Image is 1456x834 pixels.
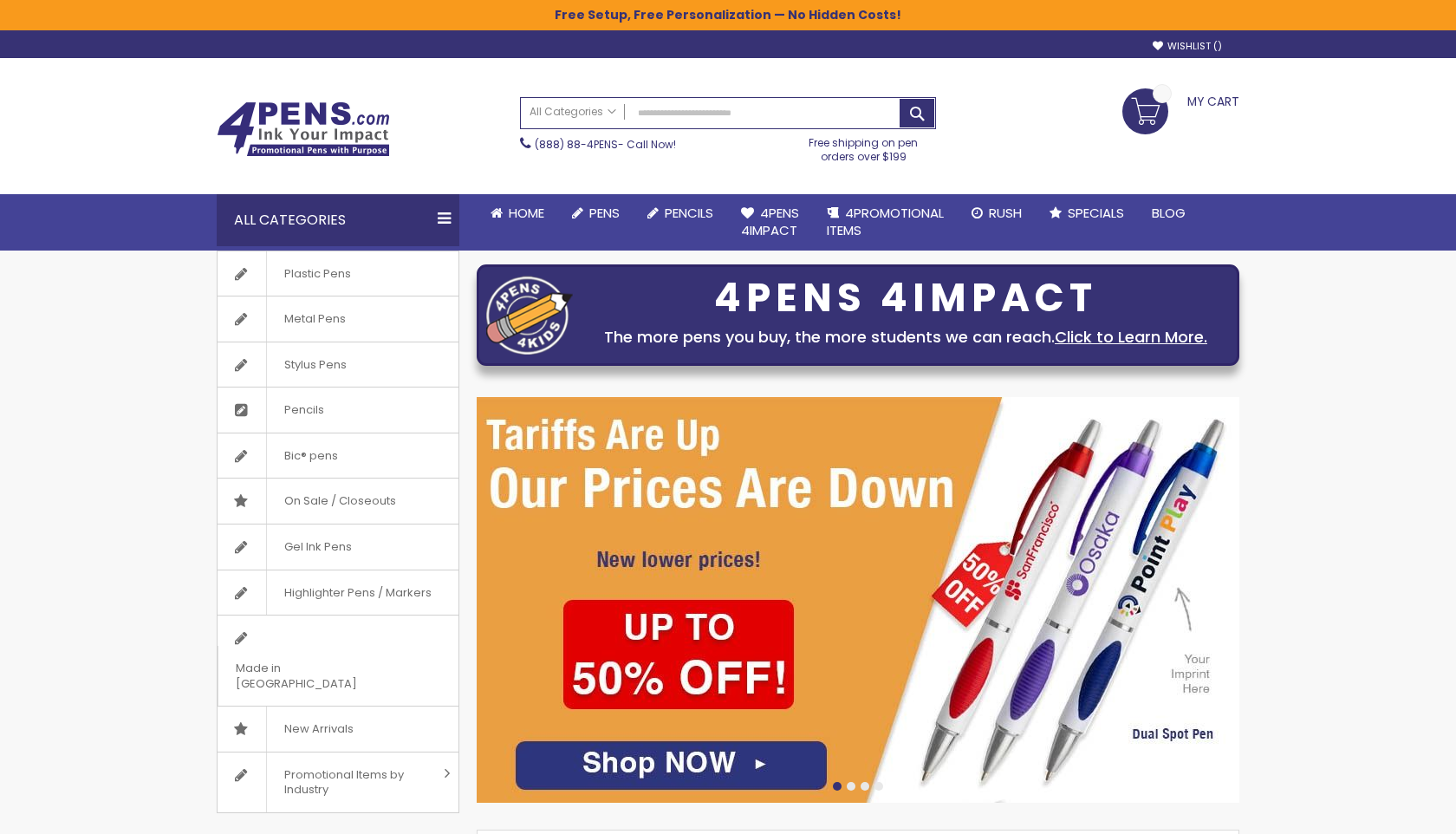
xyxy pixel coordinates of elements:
span: Plastic Pens [266,251,368,296]
div: Free shipping on pen orders over $199 [791,129,937,164]
span: Rush [989,204,1022,222]
span: 4Pens 4impact [741,204,799,239]
a: Rush [958,194,1036,232]
span: 4PROMOTIONAL ITEMS [827,204,944,239]
span: Blog [1152,204,1186,222]
span: Specials [1068,204,1124,222]
span: Pencils [266,388,341,433]
div: The more pens you buy, the more students we can reach. [582,325,1230,349]
a: Promotional Items by Industry [218,753,458,812]
a: Made in [GEOGRAPHIC_DATA] [218,616,458,706]
div: 4PENS 4IMPACT [582,280,1230,316]
a: Pencils [218,388,458,433]
span: New Arrivals [266,707,371,752]
span: Metal Pens [266,296,363,342]
span: Made in [GEOGRAPHIC_DATA] [218,646,415,706]
a: Metal Pens [218,296,458,342]
a: Home [477,194,558,232]
a: Wishlist [1153,40,1222,53]
a: Click to Learn More. [1055,326,1207,348]
a: New Arrivals [218,707,458,752]
a: Plastic Pens [218,251,458,296]
a: Stylus Pens [218,342,458,388]
span: On Sale / Closeouts [266,479,413,524]
span: Pencils [665,204,713,222]
a: (888) 88-4PENS [535,137,618,152]
a: Specials [1036,194,1138,232]
span: - Call Now! [535,137,676,152]
a: Gel Ink Pens [218,525,458,570]
span: Gel Ink Pens [266,525,369,570]
span: All Categories [530,105,616,119]
img: four_pen_logo.png [486,276,573,355]
a: Blog [1138,194,1199,232]
span: Home [509,204,544,222]
a: 4PROMOTIONALITEMS [813,194,958,251]
a: Highlighter Pens / Markers [218,570,458,616]
span: Bic® pens [266,433,355,479]
a: 4Pens4impact [727,194,813,251]
img: 4Pens Custom Pens and Promotional Products [217,101,390,157]
span: Promotional Items by Industry [266,753,438,812]
div: All Categories [217,194,459,246]
a: Bic® pens [218,433,458,479]
a: Pencils [634,194,727,232]
span: Pens [589,204,620,222]
a: All Categories [521,98,625,127]
span: Stylus Pens [266,342,364,388]
img: /cheap-promotional-products.html [477,397,1239,803]
a: On Sale / Closeouts [218,479,458,524]
span: Highlighter Pens / Markers [266,570,449,616]
a: Pens [558,194,634,232]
